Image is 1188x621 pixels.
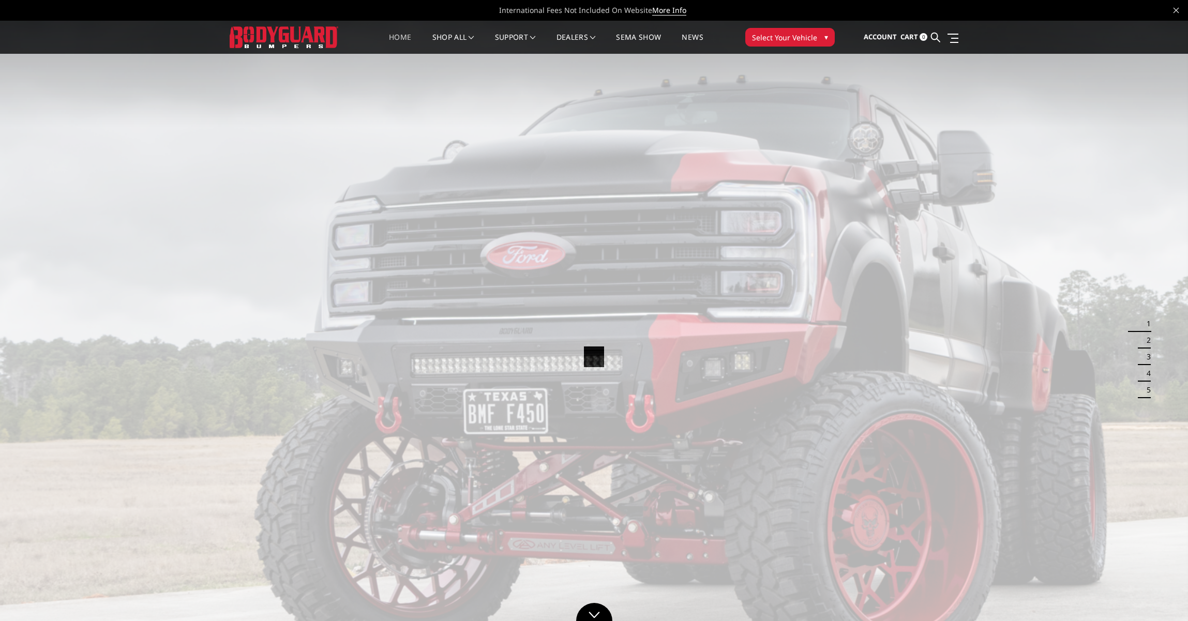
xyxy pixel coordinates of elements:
button: 3 of 5 [1140,349,1151,365]
a: Dealers [557,34,596,54]
span: 0 [920,33,927,41]
a: Support [495,34,536,54]
a: News [682,34,703,54]
a: Cart 0 [900,23,927,51]
a: Account [864,23,897,51]
a: Click to Down [576,603,612,621]
span: Cart [900,32,918,41]
a: SEMA Show [616,34,661,54]
span: ▾ [824,32,828,42]
a: More Info [652,5,686,16]
button: Select Your Vehicle [745,28,835,47]
span: Select Your Vehicle [752,32,817,43]
button: 2 of 5 [1140,332,1151,349]
button: 4 of 5 [1140,365,1151,382]
a: Home [389,34,411,54]
span: Account [864,32,897,41]
img: BODYGUARD BUMPERS [230,26,338,48]
button: 5 of 5 [1140,382,1151,398]
a: shop all [432,34,474,54]
button: 1 of 5 [1140,315,1151,332]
